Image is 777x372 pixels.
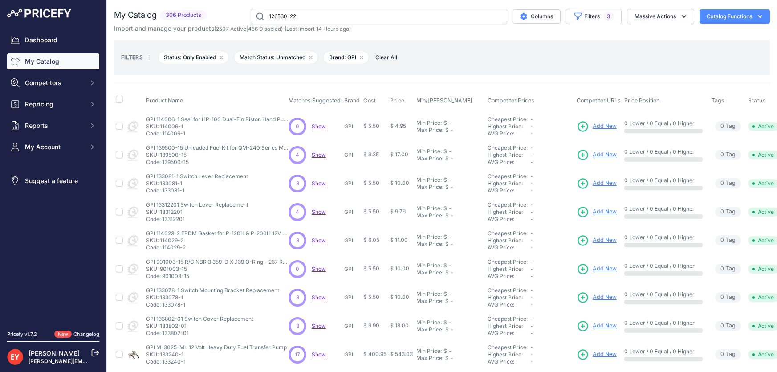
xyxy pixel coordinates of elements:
[146,208,248,216] p: SKU: 13312201
[371,53,402,62] button: Clear All
[295,351,300,359] span: 17
[146,201,248,208] p: GPI 13312201 Switch Lever Replacement
[530,216,533,222] span: -
[146,244,289,251] p: Code: 114029-2
[488,258,528,265] a: Cheapest Price:
[416,326,443,333] div: Max Price:
[530,344,533,351] span: -
[715,178,741,188] span: Tag
[146,230,289,237] p: GPI 114029-2 EPDM Gasket for P-120H & P-200H 12V Plastic Utility Pump Replacement
[488,358,530,365] div: AVG Price:
[449,241,453,248] div: -
[160,10,207,20] span: 306 Products
[7,173,99,189] a: Suggest a feature
[312,151,326,158] span: Show
[344,266,360,273] p: GPI
[146,130,289,137] p: Code: 114006-1
[445,127,449,134] div: $
[344,123,360,130] p: GPI
[114,9,157,21] h2: My Catalog
[712,97,724,104] span: Tags
[577,120,617,133] a: Add New
[54,331,72,338] span: New
[312,294,326,301] span: Show
[530,123,533,130] span: -
[443,119,447,127] div: $
[146,116,289,123] p: GPI 114006-1 Seal for HP-100 Dual-Flo Piston Hand Pump
[7,9,71,18] img: Pricefy Logo
[146,151,289,159] p: SKU: 139500-15
[285,25,351,32] span: (Last import 14 Hours ago)
[715,292,741,303] span: Tag
[593,265,617,273] span: Add New
[593,322,617,330] span: Add New
[390,265,409,272] span: $ 10.00
[488,130,530,137] div: AVG Price:
[624,234,703,241] p: 0 Lower / 0 Equal / 0 Higher
[416,347,442,355] div: Min Price:
[720,151,724,159] span: 0
[158,51,229,64] span: Status: Only Enabled
[146,144,289,151] p: GPI 139500-15 Unleaded Fuel Kit for QM-240 Series Meters
[624,148,703,155] p: 0 Lower / 0 Equal / 0 Higher
[488,287,528,294] a: Cheapest Price:
[363,208,379,215] span: $ 5.50
[577,149,617,161] a: Add New
[251,9,507,24] input: Search
[530,159,533,165] span: -
[416,319,442,326] div: Min Price:
[577,97,621,104] span: Competitor URLs
[445,184,449,191] div: $
[443,148,447,155] div: $
[312,208,326,215] a: Show
[447,319,452,326] div: -
[7,75,99,91] button: Competitors
[146,187,248,194] p: Code: 133081-1
[530,116,533,123] span: -
[624,97,659,104] span: Price Position
[488,201,528,208] a: Cheapest Price:
[443,262,447,269] div: $
[312,237,326,244] span: Show
[488,173,528,180] a: Cheapest Price:
[312,351,326,358] a: Show
[363,151,379,158] span: $ 9.35
[390,294,409,300] span: $ 10.00
[488,116,528,123] a: Cheapest Price:
[748,97,768,104] button: Status
[488,344,528,351] a: Cheapest Price:
[146,173,248,180] p: GPI 133081-1 Switch Lever Replacement
[363,294,379,300] span: $ 5.50
[530,130,533,137] span: -
[363,180,379,186] span: $ 5.50
[445,241,449,248] div: $
[416,176,442,184] div: Min Price:
[416,205,442,212] div: Min Price:
[577,348,617,361] a: Add New
[416,262,442,269] div: Min Price:
[344,294,360,301] p: GPI
[720,179,724,188] span: 0
[312,123,326,130] span: Show
[748,97,766,104] span: Status
[416,127,443,134] div: Max Price:
[416,212,443,219] div: Max Price:
[530,230,533,237] span: -
[146,266,289,273] p: SKU: 901003-15
[447,205,452,212] div: -
[146,294,279,301] p: SKU: 133078-1
[296,123,299,131] span: 0
[577,291,617,304] a: Add New
[146,273,289,280] p: Code: 901003-15
[488,315,528,322] a: Cheapest Price:
[312,180,326,187] span: Show
[443,205,447,212] div: $
[146,216,248,223] p: Code: 13312201
[289,97,341,104] span: Matches Suggested
[530,266,533,272] span: -
[577,320,617,332] a: Add New
[416,241,443,248] div: Max Price:
[593,179,617,188] span: Add New
[593,151,617,159] span: Add New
